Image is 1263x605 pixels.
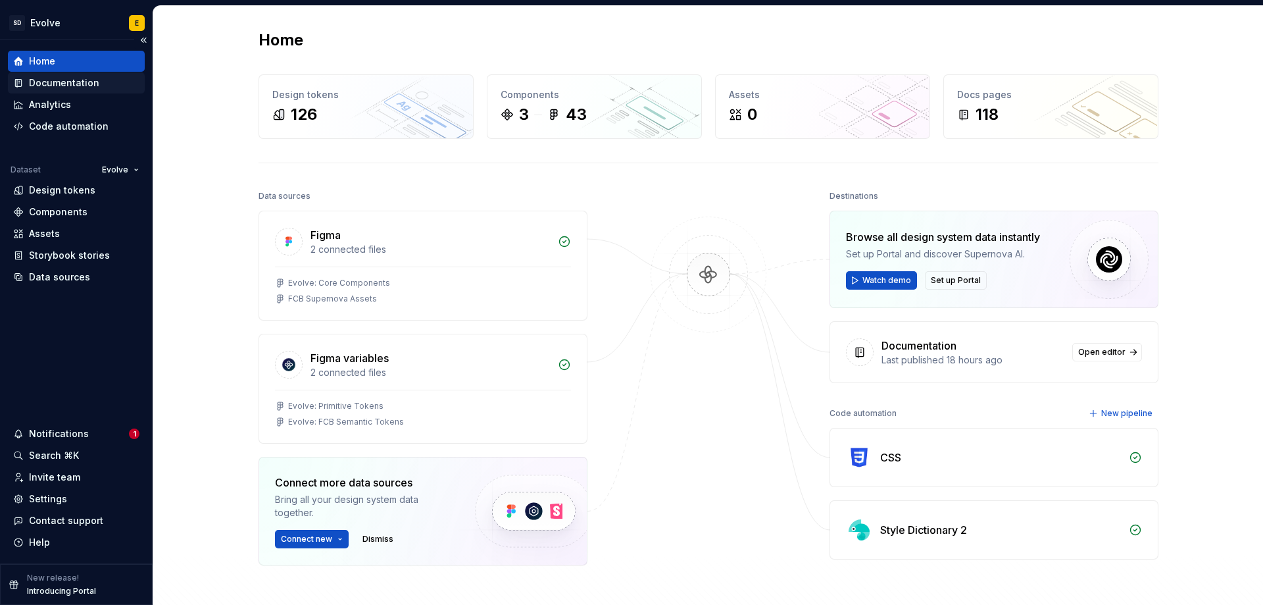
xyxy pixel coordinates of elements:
[8,510,145,531] button: Contact support
[29,471,80,484] div: Invite team
[96,161,145,179] button: Evolve
[29,184,95,197] div: Design tokens
[29,249,110,262] div: Storybook stories
[272,88,460,101] div: Design tokens
[259,74,474,139] a: Design tokens126
[846,271,917,290] button: Watch demo
[8,223,145,244] a: Assets
[881,354,1064,367] div: Last published 18 hours ago
[27,573,79,583] p: New release!
[925,271,987,290] button: Set up Portal
[259,30,303,51] h2: Home
[29,271,90,284] div: Data sources
[8,267,145,288] a: Data sources
[310,366,550,379] div: 2 connected files
[29,55,55,68] div: Home
[102,165,128,175] span: Evolve
[976,104,999,125] div: 118
[29,205,87,219] div: Components
[29,536,50,549] div: Help
[943,74,1158,139] a: Docs pages118
[288,278,390,288] div: Evolve: Core Components
[881,338,956,354] div: Documentation
[846,248,1040,261] div: Set up Portal and discover Supernova AI.
[29,492,67,506] div: Settings
[29,514,103,527] div: Contact support
[566,104,587,125] div: 43
[519,104,529,125] div: 3
[3,9,150,37] button: SDEvolveE
[8,423,145,444] button: Notifications1
[862,275,911,286] span: Watch demo
[310,227,341,243] div: Figma
[8,532,145,553] button: Help
[29,449,79,462] div: Search ⌘K
[259,334,587,444] a: Figma variables2 connected filesEvolve: Primitive TokensEvolve: FCB Semantic Tokens
[291,104,317,125] div: 126
[8,116,145,137] a: Code automation
[134,31,153,49] button: Collapse sidebar
[8,488,145,510] a: Settings
[1085,404,1158,423] button: New pipeline
[8,94,145,115] a: Analytics
[1101,408,1152,419] span: New pipeline
[288,294,377,304] div: FCB Supernova Assets
[8,245,145,266] a: Storybook stories
[747,104,757,125] div: 0
[29,227,60,240] div: Assets
[880,522,967,538] div: Style Dictionary 2
[310,243,550,256] div: 2 connected files
[362,534,393,544] span: Dismiss
[501,88,688,101] div: Components
[281,534,332,544] span: Connect new
[275,530,349,548] button: Connect new
[8,51,145,72] a: Home
[29,120,109,133] div: Code automation
[288,417,404,427] div: Evolve: FCB Semantic Tokens
[1072,343,1142,361] a: Open editor
[30,16,61,30] div: Evolve
[135,18,139,28] div: E
[830,187,878,205] div: Destinations
[8,445,145,466] button: Search ⌘K
[29,76,99,90] div: Documentation
[259,211,587,321] a: Figma2 connected filesEvolve: Core ComponentsFCB Supernova Assets
[931,275,981,286] span: Set up Portal
[830,404,897,423] div: Code automation
[29,98,71,111] div: Analytics
[957,88,1145,101] div: Docs pages
[259,187,310,205] div: Data sources
[8,467,145,488] a: Invite team
[8,201,145,223] a: Components
[846,229,1040,245] div: Browse all design system data instantly
[11,165,41,175] div: Dataset
[357,530,399,548] button: Dismiss
[275,493,453,519] div: Bring all your design system data together.
[715,74,930,139] a: Assets0
[275,475,453,490] div: Connect more data sources
[9,15,25,31] div: SD
[129,429,139,439] span: 1
[29,427,89,440] div: Notifications
[310,350,389,366] div: Figma variables
[27,586,96,596] p: Introducing Portal
[487,74,702,139] a: Components343
[288,401,384,411] div: Evolve: Primitive Tokens
[880,450,901,465] div: CSS
[1078,347,1126,357] span: Open editor
[8,180,145,201] a: Design tokens
[729,88,916,101] div: Assets
[8,72,145,93] a: Documentation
